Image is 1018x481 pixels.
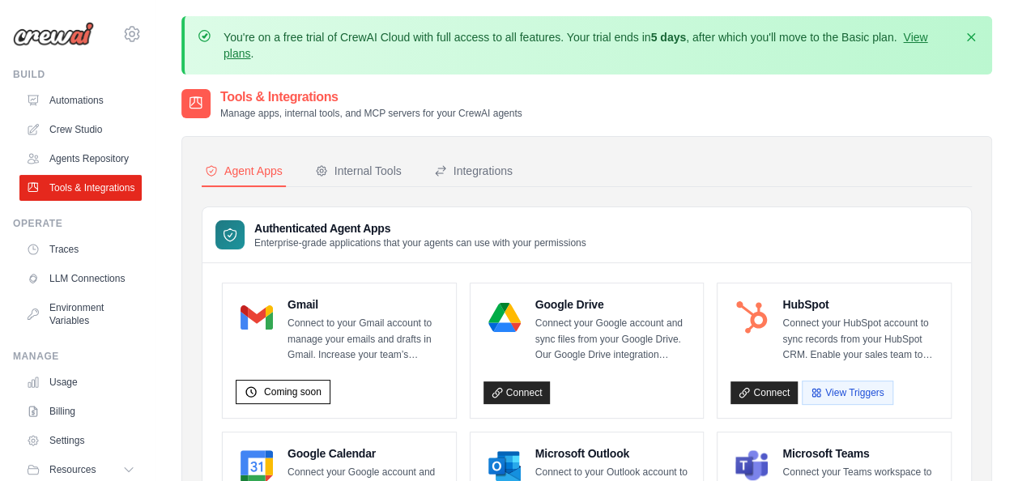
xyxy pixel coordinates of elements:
p: Connect to your Gmail account to manage your emails and drafts in Gmail. Increase your team’s pro... [288,316,443,364]
a: Connect [730,381,798,404]
h4: Google Drive [535,296,691,313]
div: Internal Tools [315,163,402,179]
a: Tools & Integrations [19,175,142,201]
img: Gmail Logo [241,301,273,334]
h4: Microsoft Teams [782,445,938,462]
h4: Gmail [288,296,443,313]
h4: Microsoft Outlook [535,445,691,462]
p: Connect your HubSpot account to sync records from your HubSpot CRM. Enable your sales team to clo... [782,316,938,364]
img: HubSpot Logo [735,301,768,334]
button: View Triggers [802,381,892,405]
a: LLM Connections [19,266,142,292]
h3: Authenticated Agent Apps [254,220,586,236]
div: Build [13,68,142,81]
p: Manage apps, internal tools, and MCP servers for your CrewAI agents [220,107,522,120]
a: Agents Repository [19,146,142,172]
a: Traces [19,236,142,262]
h4: Google Calendar [288,445,443,462]
p: Enterprise-grade applications that your agents can use with your permissions [254,236,586,249]
a: Environment Variables [19,295,142,334]
div: Manage [13,350,142,363]
h2: Tools & Integrations [220,87,522,107]
p: Connect your Google account and sync files from your Google Drive. Our Google Drive integration e... [535,316,691,364]
a: Automations [19,87,142,113]
button: Integrations [431,156,516,187]
span: Coming soon [264,385,322,398]
p: You're on a free trial of CrewAI Cloud with full access to all features. Your trial ends in , aft... [224,29,953,62]
button: Internal Tools [312,156,405,187]
a: Usage [19,369,142,395]
img: Logo [13,22,94,46]
button: Agent Apps [202,156,286,187]
a: Settings [19,428,142,453]
div: Integrations [434,163,513,179]
a: Crew Studio [19,117,142,143]
div: Operate [13,217,142,230]
strong: 5 days [650,31,686,44]
h4: HubSpot [782,296,938,313]
a: Billing [19,398,142,424]
a: Connect [483,381,551,404]
img: Google Drive Logo [488,301,521,334]
div: Agent Apps [205,163,283,179]
span: Resources [49,463,96,476]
